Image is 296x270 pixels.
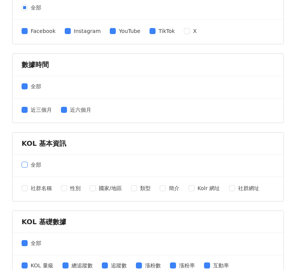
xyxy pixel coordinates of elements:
[235,184,262,192] span: 社群網址
[96,184,125,192] span: 國家/地區
[71,27,104,35] span: Instagram
[22,139,274,148] div: KOL 基本資訊
[108,261,130,270] span: 追蹤數
[142,261,164,270] span: 漲粉數
[28,3,44,12] span: 全部
[28,27,59,35] span: Facebook
[137,184,154,192] span: 類型
[190,27,200,35] span: X
[22,60,274,69] div: 數據時間
[195,184,223,192] span: Kolr 網址
[28,82,44,91] span: 全部
[28,261,56,270] span: KOL 量級
[22,217,274,226] div: KOL 基礎數據
[156,27,178,35] span: TikTok
[176,261,198,270] span: 漲粉率
[28,239,44,247] span: 全部
[28,106,55,114] span: 近三個月
[166,184,182,192] span: 簡介
[28,184,55,192] span: 社群名稱
[210,261,232,270] span: 互動率
[67,106,94,114] span: 近六個月
[69,261,96,270] span: 總追蹤數
[116,27,143,35] span: YouTube
[67,184,84,192] span: 性別
[28,161,44,169] span: 全部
